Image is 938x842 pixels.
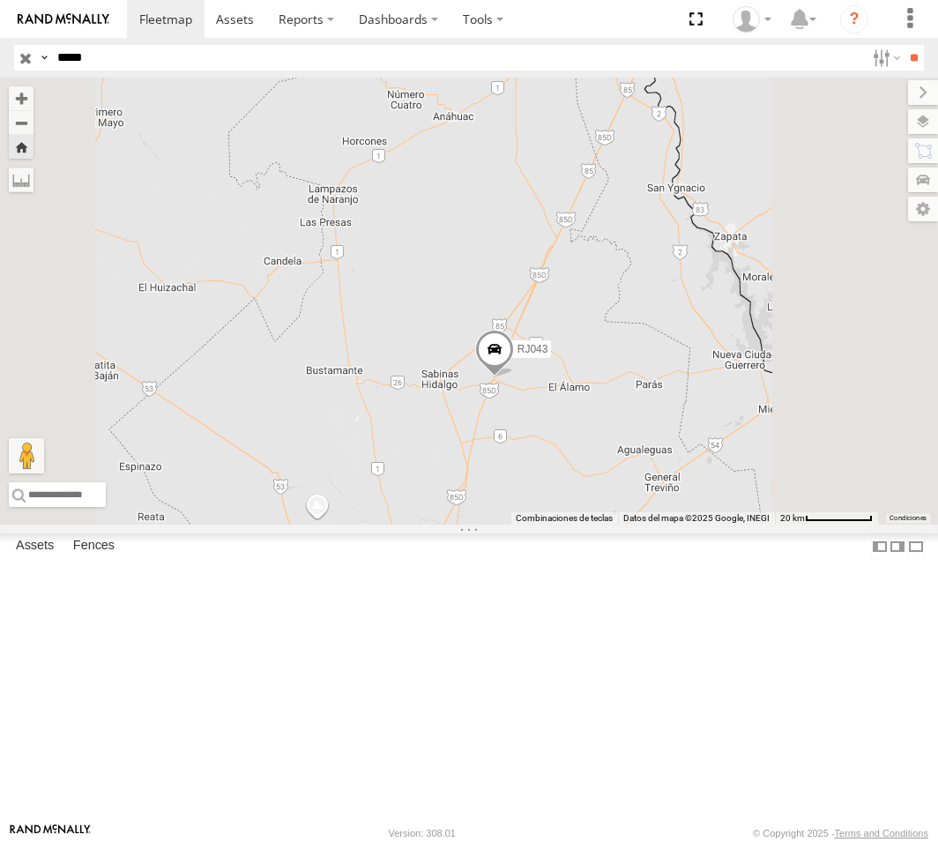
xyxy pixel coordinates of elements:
[516,512,613,525] button: Combinaciones de teclas
[890,515,927,522] a: Condiciones (se abre en una nueva pestaña)
[753,828,928,838] div: © Copyright 2025 -
[623,513,770,523] span: Datos del mapa ©2025 Google, INEGI
[780,513,805,523] span: 20 km
[64,534,123,559] label: Fences
[866,45,904,71] label: Search Filter Options
[9,168,33,192] label: Measure
[840,5,868,34] i: ?
[835,828,928,838] a: Terms and Conditions
[871,533,889,559] label: Dock Summary Table to the Left
[726,6,778,33] div: Josue Jimenez
[907,533,925,559] label: Hide Summary Table
[908,197,938,221] label: Map Settings
[889,533,906,559] label: Dock Summary Table to the Right
[9,135,33,159] button: Zoom Home
[9,110,33,135] button: Zoom out
[10,824,91,842] a: Visit our Website
[7,534,63,559] label: Assets
[9,86,33,110] button: Zoom in
[517,343,548,355] span: RJ043
[775,512,878,525] button: Escala del mapa: 20 km por 73 píxeles
[9,438,44,473] button: Arrastra el hombrecito naranja al mapa para abrir Street View
[37,45,51,71] label: Search Query
[18,13,109,26] img: rand-logo.svg
[389,828,456,838] div: Version: 308.01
